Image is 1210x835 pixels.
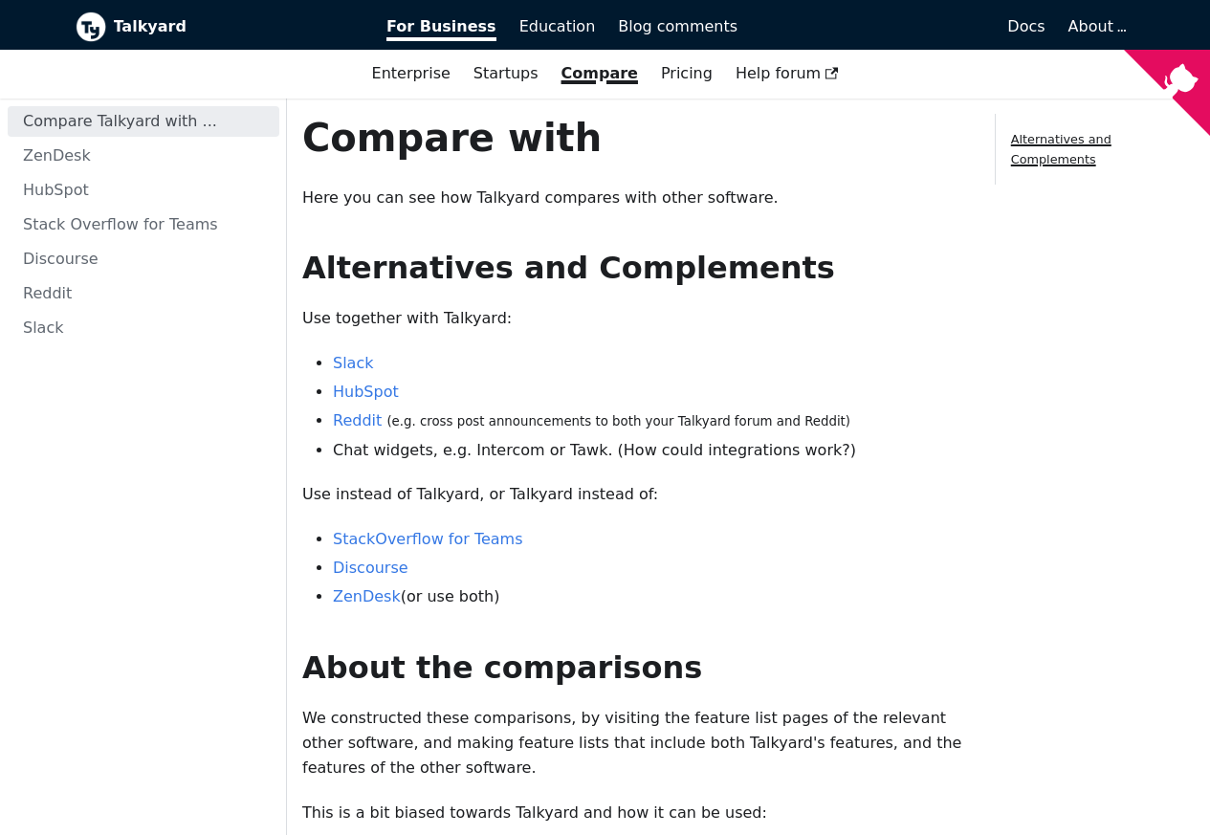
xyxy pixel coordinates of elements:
[302,648,964,687] h2: About the comparisons
[736,64,839,82] span: Help forum
[76,11,361,42] a: Talkyard logoTalkyard
[333,530,523,548] a: StackOverflow for Teams
[333,411,382,429] a: Reddit
[8,106,279,137] a: Compare Talkyard with ...
[333,584,964,609] li: (or use both)
[333,438,964,463] li: Chat widgets, e.g. Intercom or Tawk. (How could integrations work?)
[375,11,508,43] a: For Business
[519,17,596,35] span: Education
[561,64,638,82] a: Compare
[649,57,724,90] a: Pricing
[333,559,408,577] a: Discourse
[302,186,964,210] p: Here you can see how Talkyard compares with other software.
[462,57,550,90] a: Startups
[1068,17,1124,35] a: About
[333,587,401,605] a: ZenDesk
[724,57,850,90] a: Help forum
[302,114,964,162] h1: Compare with
[386,414,850,428] small: (e.g. cross post announcements to both your Talkyard forum and Reddit)
[508,11,607,43] a: Education
[606,11,749,43] a: Blog comments
[333,354,373,372] a: Slack
[8,209,279,240] a: Stack Overflow for Teams
[8,141,279,171] a: ZenDesk
[749,11,1057,43] a: Docs
[302,306,964,331] p: Use together with Talkyard:
[302,482,964,507] p: Use instead of Talkyard, or Talkyard instead of:
[8,313,279,343] a: Slack
[333,383,399,401] a: HubSpot
[76,11,106,42] img: Talkyard logo
[8,244,279,275] a: Discourse
[618,17,737,35] span: Blog comments
[1007,17,1045,35] span: Docs
[302,706,964,781] p: We constructed these comparisons, by visiting the feature list pages of the relevant other softwa...
[302,801,964,825] p: This is a bit biased towards Talkyard and how it can be used:
[386,17,496,41] span: For Business
[302,249,964,287] h2: Alternatives and Complements
[8,175,279,206] a: HubSpot
[361,57,462,90] a: Enterprise
[114,14,361,39] b: Talkyard
[1011,132,1111,166] a: Alternatives and Complements
[8,278,279,309] a: Reddit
